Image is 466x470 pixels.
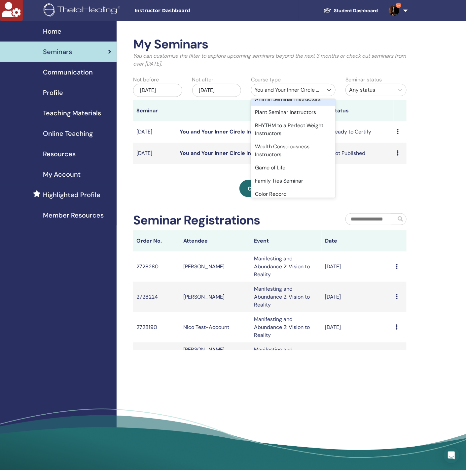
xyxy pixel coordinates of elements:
th: Order No. [133,230,180,251]
td: 2728280 [133,251,180,282]
div: Plant Seminar Instructors [251,106,336,119]
label: Not after [192,76,214,84]
div: [DATE] [192,84,241,97]
span: Teaching Materials [43,108,101,118]
td: [PERSON_NAME] [180,282,251,312]
div: Color Record [251,188,336,201]
td: [DATE] [322,282,392,312]
div: Open Intercom Messenger [444,448,459,463]
span: Instructor Dashboard [134,7,233,14]
a: You and Your Inner Circle Instructors [180,150,276,157]
div: RHYTHM to a Perfect Weight Instructors [251,119,336,140]
a: Student Dashboard [318,5,383,17]
div: Game of Life [251,161,336,174]
td: Nico Test-Account [180,312,251,342]
td: [PERSON_NAME] [180,251,251,282]
td: Manifesting and Abundance 2: Vision to Reality [251,312,322,342]
span: Resources [43,149,76,159]
td: [DATE] [133,121,176,143]
td: [PERSON_NAME] Bringuenti [PERSON_NAME] [180,342,251,373]
img: graduation-cap-white.svg [324,8,332,13]
td: [DATE] [322,312,392,342]
span: Communication [43,67,93,77]
div: Animal Seminar Instructors [251,93,336,106]
th: Attendee [180,230,251,251]
td: Manifesting and Abundance 2: Vision to Reality [251,251,322,282]
td: 2728147 [133,342,180,373]
div: [DATE] [133,84,182,97]
td: Manifesting and Abundance 2: Vision to Reality [251,282,322,312]
a: Create seminar [239,180,300,197]
span: My Account [43,169,81,179]
td: [DATE] [322,342,392,373]
th: Date [322,230,392,251]
td: 2728224 [133,282,180,312]
span: 9+ [396,3,401,8]
p: You can customize the filter to explore upcoming seminars beyond the next 3 months or check out s... [133,52,407,68]
a: You and Your Inner Circle Instructors [180,128,276,135]
div: Any status [349,86,391,94]
td: Manifesting and Abundance 2: Vision to Reality [251,342,322,373]
th: Event [251,230,322,251]
div: You and Your Inner Circle Instructors [255,86,320,94]
img: logo.png [44,3,123,18]
div: Family Ties Seminar [251,174,336,188]
span: Highlighted Profile [43,190,100,200]
th: Seminar [133,100,176,121]
span: Home [43,26,61,36]
td: 2728190 [133,312,180,342]
span: Profile [43,88,63,98]
h2: Seminar Registrations [133,213,260,228]
label: Course type [251,76,281,84]
td: [DATE] [322,251,392,282]
span: Create seminar [248,185,292,192]
span: Seminars [43,47,72,57]
td: Not Published [328,143,393,164]
label: Seminar status [345,76,382,84]
td: Ready to Certify [328,121,393,143]
div: Wealth Consciousness Instructors [251,140,336,161]
span: Member Resources [43,210,104,220]
label: Not before [133,76,159,84]
img: default.jpg [389,5,399,16]
td: [DATE] [133,143,176,164]
h2: My Seminars [133,37,407,52]
span: Online Teaching [43,129,93,138]
th: Status [328,100,393,121]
